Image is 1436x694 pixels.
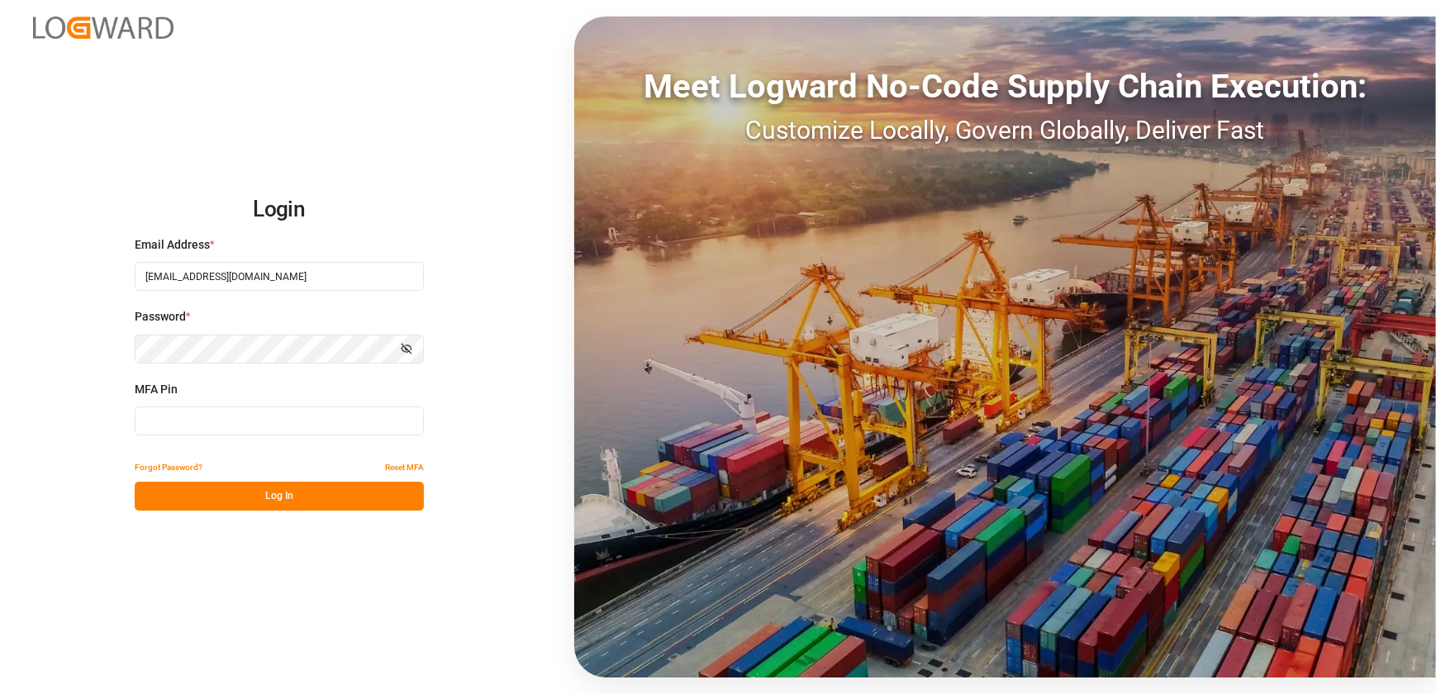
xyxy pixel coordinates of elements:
[385,453,424,482] button: Reset MFA
[135,381,178,398] span: MFA Pin
[135,482,424,511] button: Log In
[574,62,1436,112] div: Meet Logward No-Code Supply Chain Execution:
[135,453,202,482] button: Forgot Password?
[574,112,1436,149] div: Customize Locally, Govern Globally, Deliver Fast
[135,308,186,326] span: Password
[33,17,174,39] img: Logward_new_orange.png
[135,183,424,236] h2: Login
[135,262,424,291] input: Enter your email
[135,236,210,254] span: Email Address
